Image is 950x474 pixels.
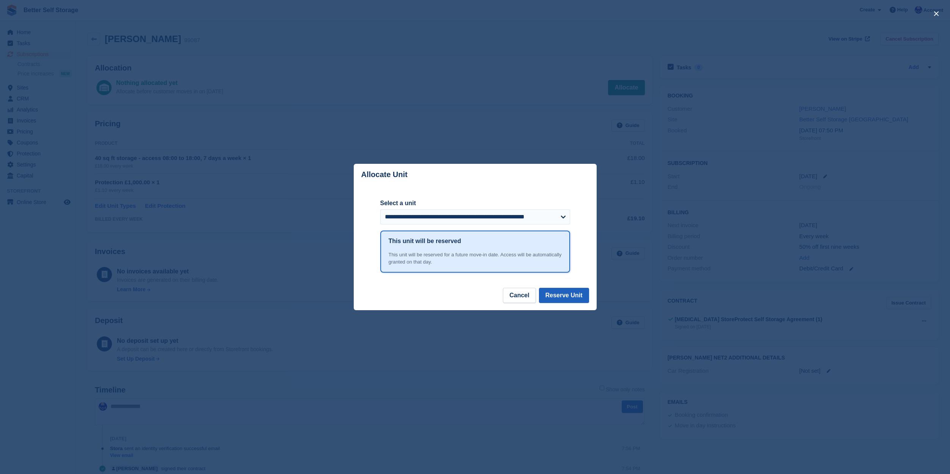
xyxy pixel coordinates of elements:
[503,288,536,303] button: Cancel
[930,8,942,20] button: close
[389,251,562,266] div: This unit will be reserved for a future move-in date. Access will be automatically granted on tha...
[539,288,589,303] button: Reserve Unit
[389,237,461,246] h1: This unit will be reserved
[361,170,408,179] p: Allocate Unit
[380,199,570,208] label: Select a unit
